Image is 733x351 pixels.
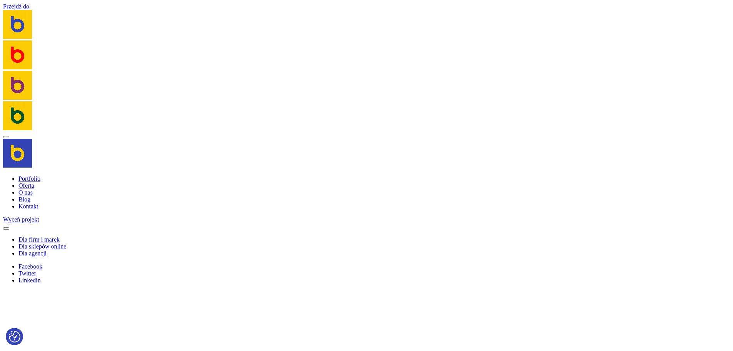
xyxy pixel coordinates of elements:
[3,3,29,10] a: Przejdź do
[3,136,9,138] button: Navigation
[3,71,32,100] img: Brandoo Group
[18,263,42,270] a: Facebook
[3,227,9,230] button: Close
[18,277,41,284] a: Linkedin
[18,175,40,182] a: Portfolio
[3,40,32,69] img: Brandoo Group
[18,243,66,250] a: Dla sklepów online
[18,196,30,203] a: Blog
[3,10,730,132] a: Brandoo Group Brandoo Group Brandoo Group Brandoo Group
[18,270,36,277] a: Twitter
[9,331,20,343] button: Preferencje co do zgód
[18,236,60,243] a: Dla firm i marek
[3,216,39,223] a: Wyceń projekt
[18,189,33,196] a: O nas
[3,10,32,39] img: Brandoo Group
[18,203,38,210] a: Kontakt
[3,101,32,130] img: Brandoo Group
[18,250,47,257] a: Dla agencji
[9,331,20,343] img: Revisit consent button
[3,139,32,168] img: Brandoo Group
[18,182,34,189] a: Oferta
